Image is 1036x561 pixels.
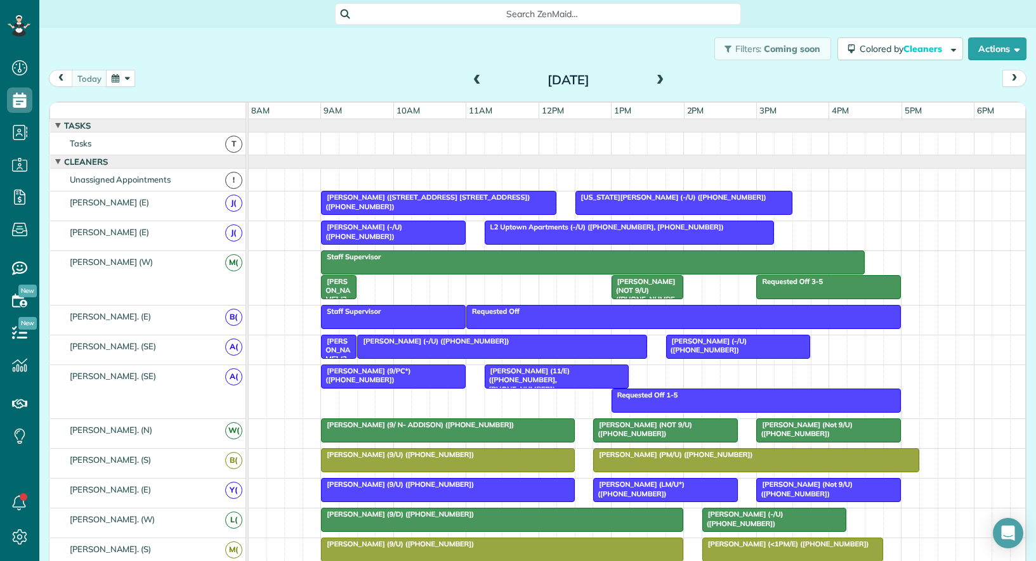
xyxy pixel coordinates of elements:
[702,510,784,527] span: [PERSON_NAME] (-/U) ([PHONE_NUMBER])
[67,544,154,554] span: [PERSON_NAME]. (S)
[225,339,242,356] span: A(
[320,420,515,429] span: [PERSON_NAME] (9/ N- ADDISON) ([PHONE_NUMBER])
[67,174,173,184] span: Unassigned Appointments
[903,43,944,55] span: Cleaners
[757,105,779,115] span: 3pm
[484,366,570,394] span: [PERSON_NAME] (11/E) ([PHONE_NUMBER], [PHONE_NUMBER])
[320,222,402,240] span: [PERSON_NAME] (-/U) ([PHONE_NUMBER])
[756,480,852,498] span: [PERSON_NAME] (Not 9/U) ([PHONE_NUMBER])
[67,341,159,351] span: [PERSON_NAME]. (SE)
[394,105,423,115] span: 10am
[993,518,1023,548] div: Open Intercom Messenger
[67,227,152,237] span: [PERSON_NAME] (E)
[67,371,159,381] span: [PERSON_NAME]. (SE)
[67,455,154,465] span: [PERSON_NAME]. (S)
[225,512,242,529] span: L(
[225,254,242,271] span: M(
[320,307,381,316] span: Staff Supervisor
[225,422,242,439] span: W(
[225,195,242,212] span: J(
[489,73,648,87] h2: [DATE]
[735,43,762,55] span: Filters:
[320,193,530,210] span: [PERSON_NAME] ([STREET_ADDRESS] [STREET_ADDRESS]) ([PHONE_NUMBER])
[225,224,242,242] span: J(
[225,309,242,326] span: B(
[249,105,272,115] span: 8am
[67,514,157,524] span: [PERSON_NAME]. (W)
[829,105,851,115] span: 4pm
[320,337,351,400] span: [PERSON_NAME] (2-3/U) ([PHONE_NUMBER])
[593,480,685,498] span: [PERSON_NAME] (LM/U*) ([PHONE_NUMBER])
[67,138,94,148] span: Tasks
[685,105,707,115] span: 2pm
[320,510,475,519] span: [PERSON_NAME] (9/D) ([PHONE_NUMBER])
[72,70,107,87] button: today
[756,277,823,286] span: Requested Off 3-5
[320,366,410,384] span: [PERSON_NAME] (9/PC*) ([PHONE_NUMBER])
[1002,70,1026,87] button: next
[67,257,155,267] span: [PERSON_NAME] (W)
[860,43,947,55] span: Colored by
[67,197,152,207] span: [PERSON_NAME] (E)
[320,539,475,548] span: [PERSON_NAME] (9/U) ([PHONE_NUMBER])
[320,277,351,340] span: [PERSON_NAME] (2-3/U) ([PHONE_NUMBER])
[575,193,767,202] span: [US_STATE][PERSON_NAME] (-/U) ([PHONE_NUMBER])
[539,105,567,115] span: 12pm
[466,307,520,316] span: Requested Off
[902,105,924,115] span: 5pm
[357,337,509,345] span: [PERSON_NAME] (-/U) ([PHONE_NUMBER])
[764,43,821,55] span: Coming soon
[225,172,242,189] span: !
[484,222,725,231] span: L2 Uptown Apartments (-/U) ([PHONE_NUMBER], [PHONE_NUMBER])
[320,252,381,261] span: Staff Supervisor
[974,105,997,115] span: 6pm
[62,120,93,131] span: Tasks
[225,482,242,499] span: Y(
[466,105,495,115] span: 11am
[320,480,475,489] span: [PERSON_NAME] (9/U) ([PHONE_NUMBER])
[612,105,634,115] span: 1pm
[67,425,155,435] span: [PERSON_NAME]. (N)
[837,37,963,60] button: Colored byCleaners
[666,337,747,354] span: [PERSON_NAME] (-/U) ([PHONE_NUMBER])
[320,450,475,459] span: [PERSON_NAME] (9/U) ([PHONE_NUMBER])
[67,311,154,321] span: [PERSON_NAME]. (E)
[225,136,242,153] span: T
[18,317,37,330] span: New
[756,420,852,438] span: [PERSON_NAME] (Not 9/U) ([PHONE_NUMBER])
[702,539,870,548] span: [PERSON_NAME] (<1PM/E) ([PHONE_NUMBER])
[225,368,242,385] span: A(
[18,285,37,297] span: New
[611,277,676,313] span: [PERSON_NAME] (NOT 9/U) ([PHONE_NUMBER])
[225,541,242,558] span: M(
[62,157,110,167] span: Cleaners
[593,450,753,459] span: [PERSON_NAME] (PM/U) ([PHONE_NUMBER])
[49,70,73,87] button: prev
[593,420,692,438] span: [PERSON_NAME] (NOT 9/U) ([PHONE_NUMBER])
[968,37,1026,60] button: Actions
[67,484,154,494] span: [PERSON_NAME]. (E)
[225,452,242,469] span: B(
[611,390,679,399] span: Requested Off 1-5
[321,105,344,115] span: 9am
